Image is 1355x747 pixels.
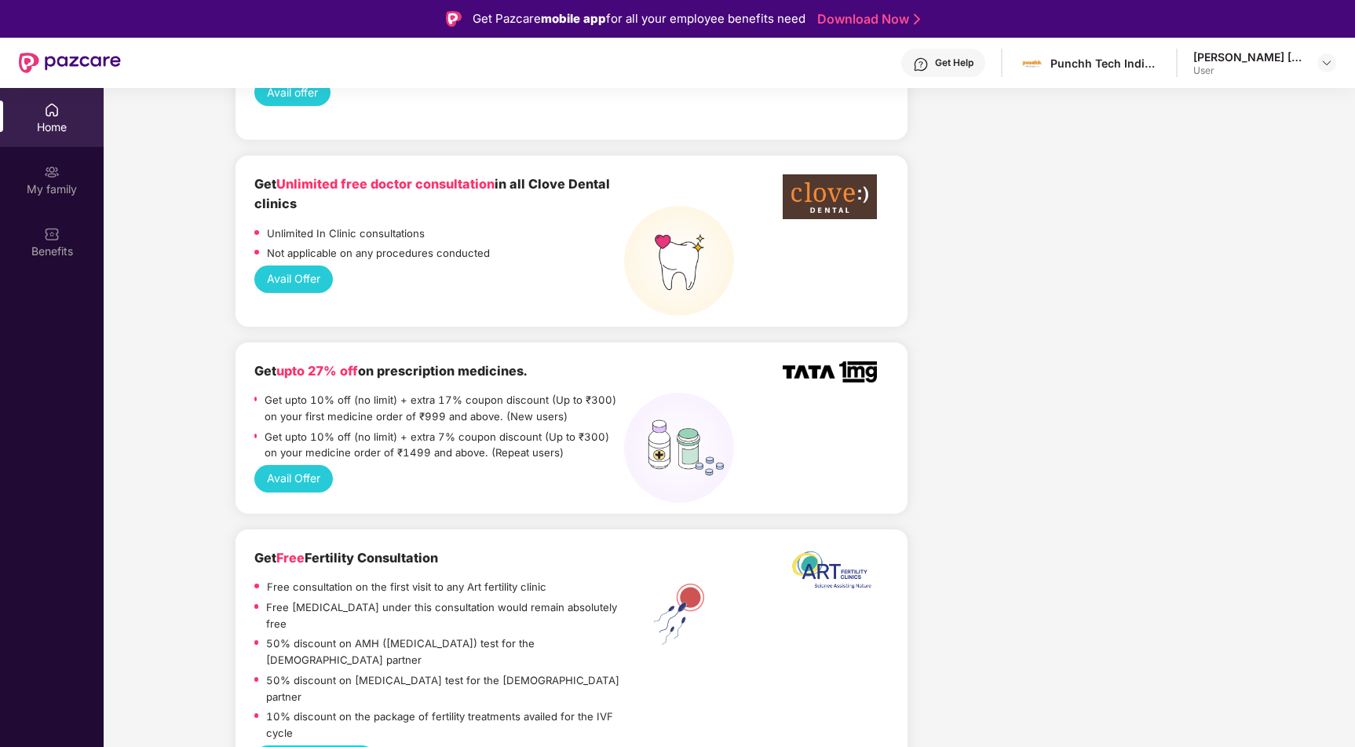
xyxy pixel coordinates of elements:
div: Get Pazcare for all your employee benefits need [473,9,805,28]
p: Not applicable on any procedures conducted [267,245,490,262]
img: svg+xml;base64,PHN2ZyBpZD0iQmVuZWZpdHMiIHhtbG5zPSJodHRwOi8vd3d3LnczLm9yZy8yMDAwL3N2ZyIgd2lkdGg9Ij... [44,226,60,242]
img: ART%20Fertility.png [624,580,734,649]
p: Free consultation on the first visit to any Art fertility clinic [267,579,546,595]
p: 50% discount on [MEDICAL_DATA] test for the [DEMOGRAPHIC_DATA] partner [266,672,624,705]
b: Get on prescription medicines. [254,363,527,379]
img: Logo [446,11,462,27]
p: Free [MEDICAL_DATA] under this consultation would remain absolutely free [266,599,624,632]
a: Download Now [817,11,915,27]
b: Get in all Clove Dental clinics [254,176,610,211]
img: clove-dental%20png.png [783,174,877,219]
span: Unlimited free doctor consultation [276,176,495,192]
img: svg+xml;base64,PHN2ZyBpZD0iSGVscC0zMngzMiIgeG1sbnM9Imh0dHA6Ly93d3cudzMub3JnLzIwMDAvc3ZnIiB3aWR0aD... [913,57,929,72]
img: svg+xml;base64,PHN2ZyBpZD0iRHJvcGRvd24tMzJ4MzIiIHhtbG5zPSJodHRwOi8vd3d3LnczLm9yZy8yMDAwL3N2ZyIgd2... [1320,57,1333,69]
span: upto 27% off [276,363,358,379]
img: images.jpg [1021,52,1043,75]
img: svg+xml;base64,PHN2ZyBpZD0iSG9tZSIgeG1sbnM9Imh0dHA6Ly93d3cudzMub3JnLzIwMDAvc3ZnIiB3aWR0aD0iMjAiIG... [44,102,60,118]
img: New Pazcare Logo [19,53,121,73]
div: [PERSON_NAME] [PERSON_NAME] [1193,49,1303,64]
img: TATA_1mg_Logo.png [783,361,877,383]
img: Stroke [914,11,920,27]
strong: mobile app [541,11,606,26]
button: Avail Offer [254,465,333,492]
p: Get upto 10% off (no limit) + extra 17% coupon discount (Up to ₹300) on your first medicine order... [265,392,624,424]
span: Free [276,550,305,566]
img: svg+xml;base64,PHN2ZyB3aWR0aD0iMjAiIGhlaWdodD0iMjAiIHZpZXdCb3g9IjAgMCAyMCAyMCIgZmlsbD0ibm9uZSIgeG... [44,164,60,180]
div: User [1193,64,1303,77]
p: 50% discount on AMH ([MEDICAL_DATA]) test for the [DEMOGRAPHIC_DATA] partner [266,635,624,668]
div: Get Help [935,57,973,69]
img: medicines%20(1).png [624,393,734,503]
p: Get upto 10% off (no limit) + extra 7% coupon discount (Up to ₹300) on your medicine order of ₹14... [265,429,624,461]
button: Avail Offer [254,265,333,292]
b: Get Fertility Consultation [254,550,438,566]
div: Punchh Tech India Pvt Ltd (A PAR Technology Company) [1050,56,1160,71]
p: Unlimited In Clinic consultations [267,225,425,242]
p: 10% discount on the package of fertility treatments availed for the IVF cycle [266,709,624,741]
button: Avail offer [254,79,331,105]
img: ART%20logo%20printable%20jpg.jpg [783,548,877,599]
img: teeth%20high.png [624,206,734,316]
